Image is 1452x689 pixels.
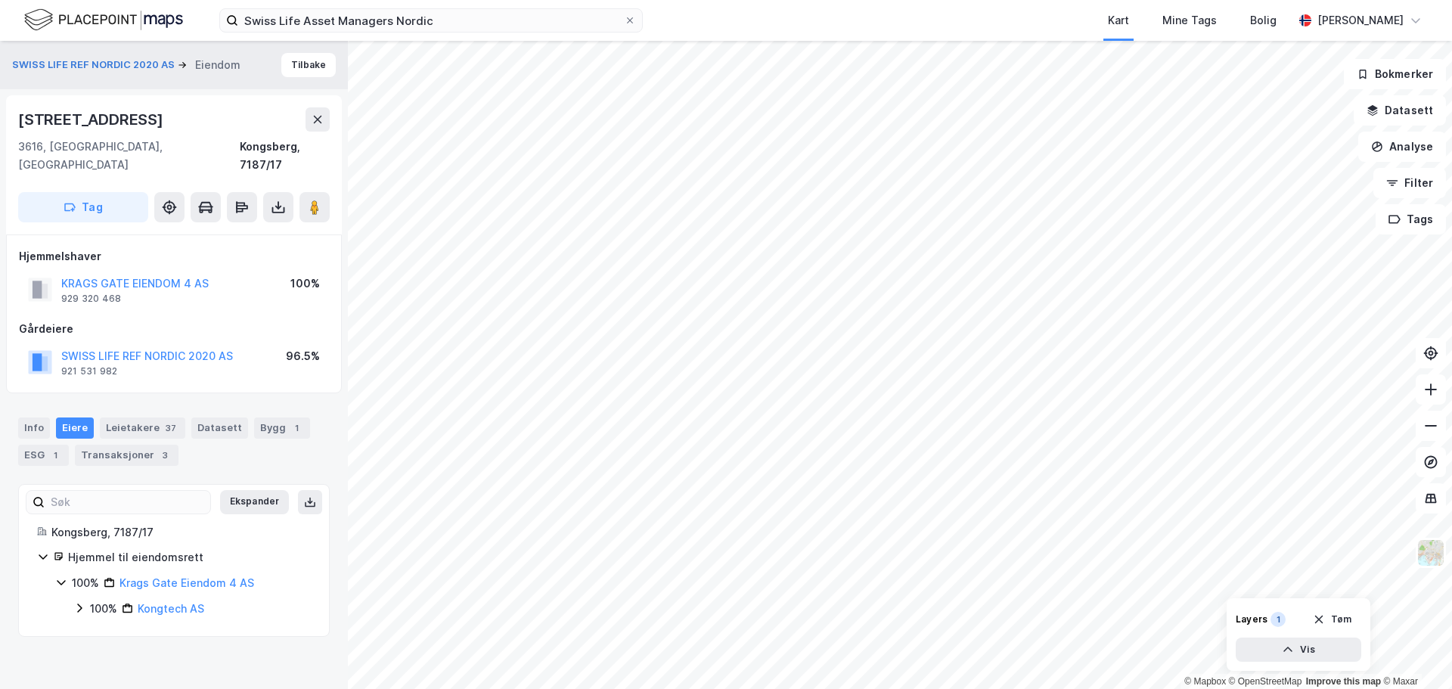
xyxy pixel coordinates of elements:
[18,192,148,222] button: Tag
[238,9,624,32] input: Søk på adresse, matrikkel, gårdeiere, leietakere eller personer
[1376,616,1452,689] div: Kontrollprogram for chat
[12,57,178,73] button: SWISS LIFE REF NORDIC 2020 AS
[18,138,240,174] div: 3616, [GEOGRAPHIC_DATA], [GEOGRAPHIC_DATA]
[240,138,330,174] div: Kongsberg, 7187/17
[1162,11,1217,29] div: Mine Tags
[51,523,311,542] div: Kongsberg, 7187/17
[157,448,172,463] div: 3
[1416,538,1445,567] img: Z
[18,417,50,439] div: Info
[281,53,336,77] button: Tilbake
[18,107,166,132] div: [STREET_ADDRESS]
[119,576,254,589] a: Krags Gate Eiendom 4 AS
[1358,132,1446,162] button: Analyse
[1108,11,1129,29] div: Kart
[138,602,204,615] a: Kongtech AS
[163,421,179,436] div: 37
[254,417,310,439] div: Bygg
[1317,11,1404,29] div: [PERSON_NAME]
[18,445,69,466] div: ESG
[191,417,248,439] div: Datasett
[1270,612,1286,627] div: 1
[1229,676,1302,687] a: OpenStreetMap
[61,365,117,377] div: 921 531 982
[1184,676,1226,687] a: Mapbox
[75,445,178,466] div: Transaksjoner
[220,490,289,514] button: Ekspander
[56,417,94,439] div: Eiere
[61,293,121,305] div: 929 320 468
[1354,95,1446,126] button: Datasett
[68,548,311,566] div: Hjemmel til eiendomsrett
[1344,59,1446,89] button: Bokmerker
[24,7,183,33] img: logo.f888ab2527a4732fd821a326f86c7f29.svg
[1236,613,1267,625] div: Layers
[48,448,63,463] div: 1
[45,491,210,514] input: Søk
[1376,616,1452,689] iframe: Chat Widget
[289,421,304,436] div: 1
[1376,204,1446,234] button: Tags
[290,275,320,293] div: 100%
[1306,676,1381,687] a: Improve this map
[1303,607,1361,632] button: Tøm
[19,247,329,265] div: Hjemmelshaver
[90,600,117,618] div: 100%
[19,320,329,338] div: Gårdeiere
[100,417,185,439] div: Leietakere
[195,56,240,74] div: Eiendom
[1236,638,1361,662] button: Vis
[1250,11,1277,29] div: Bolig
[72,574,99,592] div: 100%
[1373,168,1446,198] button: Filter
[286,347,320,365] div: 96.5%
